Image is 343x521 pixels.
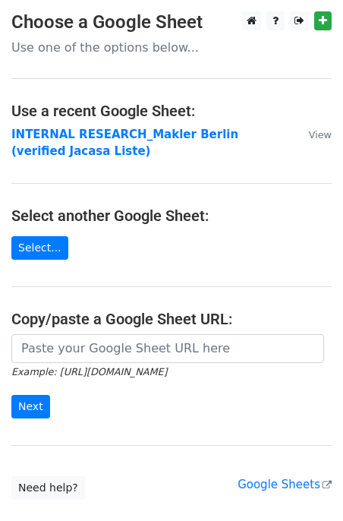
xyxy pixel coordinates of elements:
[11,366,167,377] small: Example: [URL][DOMAIN_NAME]
[309,129,332,141] small: View
[11,39,332,55] p: Use one of the options below...
[11,334,324,363] input: Paste your Google Sheet URL here
[11,310,332,328] h4: Copy/paste a Google Sheet URL:
[294,128,332,141] a: View
[11,236,68,260] a: Select...
[11,207,332,225] h4: Select another Google Sheet:
[238,478,332,491] a: Google Sheets
[11,128,238,159] a: INTERNAL RESEARCH_Makler Berlin (verified Jacasa Liste)
[11,102,332,120] h4: Use a recent Google Sheet:
[11,11,332,33] h3: Choose a Google Sheet
[11,476,85,500] a: Need help?
[11,395,50,418] input: Next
